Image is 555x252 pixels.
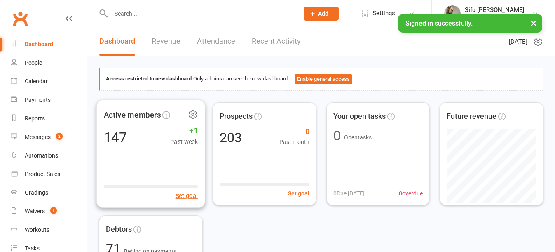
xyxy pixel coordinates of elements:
a: Gradings [11,184,87,202]
span: Signed in successfully. [405,19,473,27]
button: Set goal [176,191,198,200]
input: Search... [108,8,293,19]
div: Messages [25,134,51,140]
button: Enable general access [295,74,352,84]
span: 0 overdue [399,189,423,198]
button: Add [304,7,339,21]
a: Automations [11,146,87,165]
span: Open tasks [344,134,372,141]
div: Sifu [PERSON_NAME] [465,6,524,14]
span: Active members [104,108,161,121]
div: People [25,59,42,66]
span: 1 [50,207,57,214]
div: Kung Fu Southside [465,14,524,21]
div: 203 [220,131,242,144]
a: Workouts [11,221,87,239]
a: Payments [11,91,87,109]
a: Dashboard [99,27,135,56]
a: Product Sales [11,165,87,184]
div: Gradings [25,189,48,196]
span: Debtors [106,224,132,236]
div: Dashboard [25,41,53,47]
span: Add [318,10,328,17]
span: Settings [372,4,395,23]
strong: Access restricted to new dashboard: [106,75,193,82]
a: Attendance [197,27,235,56]
button: × [526,14,541,32]
span: Prospects [220,111,253,122]
img: thumb_image1520483137.png [444,5,461,22]
div: 0 [333,129,341,142]
button: Set goal [288,189,309,198]
span: Your open tasks [333,111,386,122]
a: Calendar [11,72,87,91]
a: Revenue [152,27,180,56]
div: Calendar [25,78,48,85]
a: Dashboard [11,35,87,54]
div: Tasks [25,245,40,252]
a: Clubworx [10,8,30,29]
div: Workouts [25,226,49,233]
span: Past week [170,137,198,146]
span: Past month [279,137,309,146]
div: Only admins can see the new dashboard. [106,74,537,84]
div: Automations [25,152,58,159]
a: People [11,54,87,72]
span: 0 [279,126,309,138]
span: 2 [56,133,63,140]
a: Messages 2 [11,128,87,146]
div: Payments [25,97,51,103]
div: Reports [25,115,45,122]
span: 0 Due [DATE] [333,189,365,198]
span: +1 [170,124,198,137]
div: Waivers [25,208,45,214]
a: Reports [11,109,87,128]
a: Recent Activity [252,27,301,56]
span: [DATE] [509,37,527,47]
a: Waivers 1 [11,202,87,221]
div: 147 [104,130,127,144]
span: Future revenue [447,111,496,122]
div: Product Sales [25,171,60,177]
